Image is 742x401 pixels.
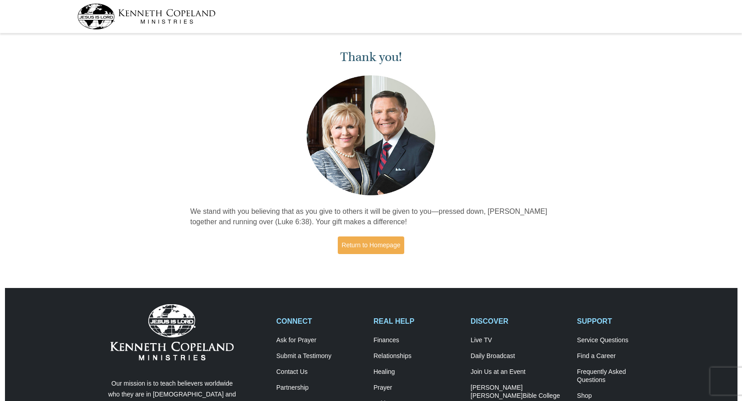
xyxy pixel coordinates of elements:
a: Service Questions [577,336,665,344]
span: Bible College [523,392,560,399]
a: Shop [577,392,665,400]
a: Return to Homepage [338,236,405,254]
a: Prayer [373,384,461,392]
img: kcm-header-logo.svg [77,4,216,29]
a: Finances [373,336,461,344]
a: Find a Career [577,352,665,360]
a: Submit a Testimony [276,352,364,360]
h1: Thank you! [190,50,552,65]
a: Live TV [471,336,567,344]
h2: SUPPORT [577,317,665,326]
img: Kenneth Copeland Ministries [110,304,234,360]
p: We stand with you believing that as you give to others it will be given to you—pressed down, [PER... [190,207,552,227]
img: Kenneth and Gloria [304,73,438,198]
a: Partnership [276,384,364,392]
h2: CONNECT [276,317,364,326]
a: Join Us at an Event [471,368,567,376]
a: Healing [373,368,461,376]
h2: DISCOVER [471,317,567,326]
a: Daily Broadcast [471,352,567,360]
a: [PERSON_NAME] [PERSON_NAME]Bible College [471,384,567,400]
a: Contact Us [276,368,364,376]
a: Frequently AskedQuestions [577,368,665,384]
a: Relationships [373,352,461,360]
h2: REAL HELP [373,317,461,326]
a: Ask for Prayer [276,336,364,344]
